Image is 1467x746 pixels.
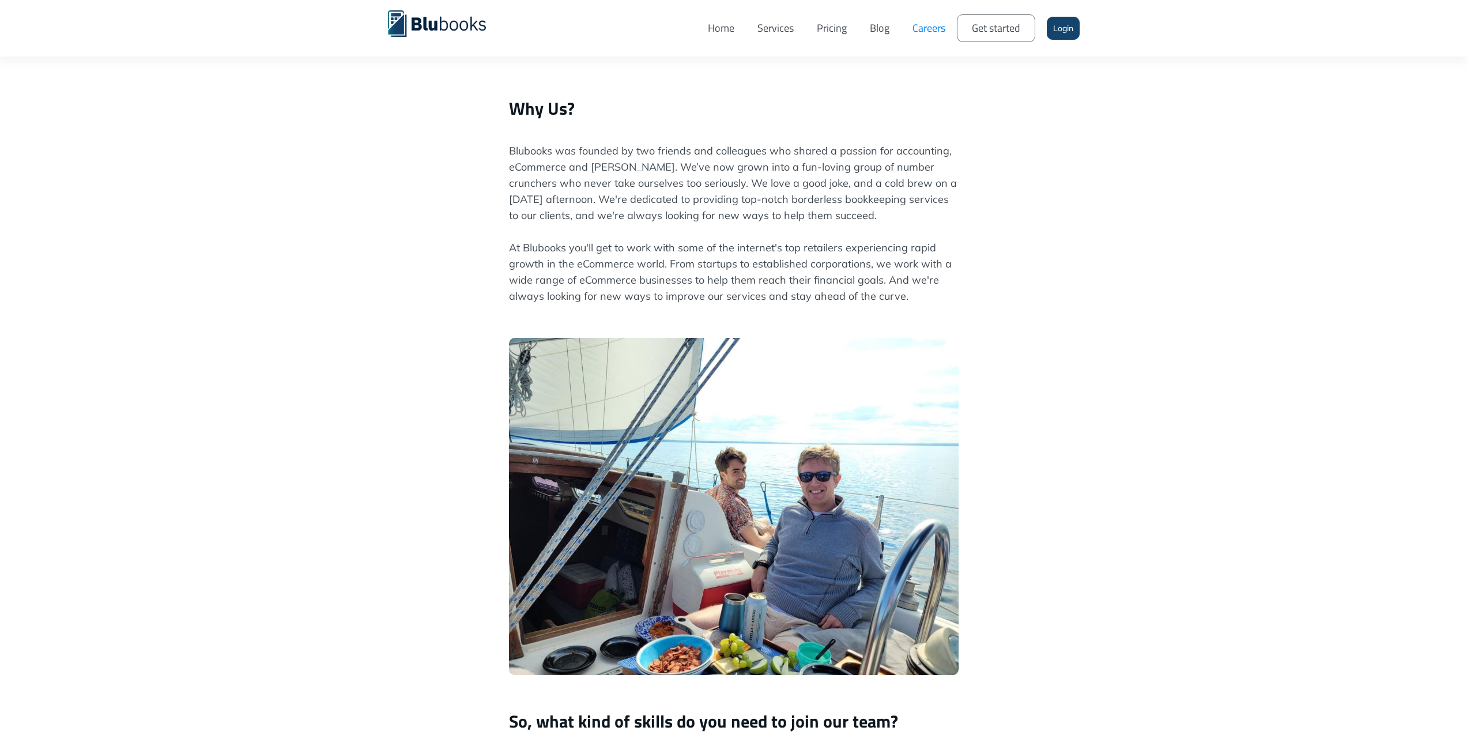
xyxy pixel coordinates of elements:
[696,9,746,48] a: Home
[509,95,575,122] strong: Why Us?
[901,9,957,48] a: Careers
[858,9,901,48] a: Blog
[957,14,1035,42] a: Get started
[1047,17,1080,40] a: Login
[746,9,805,48] a: Services
[509,143,959,321] p: Blubooks was founded by two friends and colleagues who shared a passion for accounting, eCommerce...
[388,9,503,37] a: home
[509,708,898,734] strong: So, what kind of skills do you need to join our team?
[805,9,858,48] a: Pricing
